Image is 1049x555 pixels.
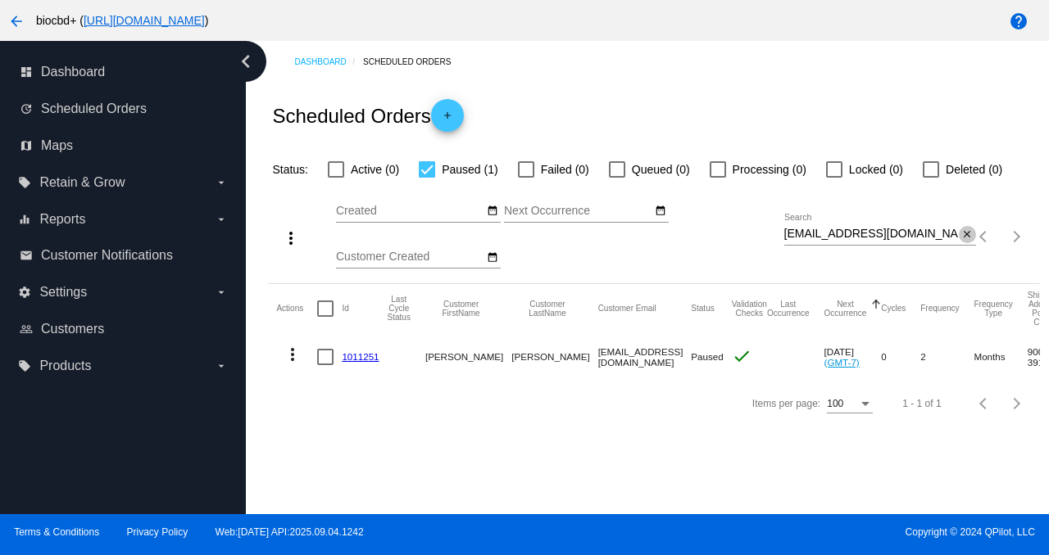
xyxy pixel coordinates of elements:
[691,351,723,362] span: Paused
[732,346,752,366] mat-icon: check
[632,160,690,179] span: Queued (0)
[363,49,465,74] a: Scheduled Orders
[961,228,973,241] mat-icon: close
[1001,220,1033,253] button: Next page
[655,205,666,218] mat-icon: date_range
[902,398,941,409] div: 1 - 1 of 1
[824,333,882,381] mat-cell: [DATE]
[20,249,33,262] i: email
[1009,11,1029,31] mat-icon: help
[336,205,484,218] input: Created
[732,284,767,333] mat-header-cell: Validation Checks
[351,160,399,179] span: Active (0)
[968,387,1001,420] button: Previous page
[18,176,31,189] i: local_offer
[36,14,208,27] span: biocbd+ ( )
[959,226,976,243] button: Clear
[233,48,259,74] i: chevron_left
[281,228,301,248] mat-icon: more_vert
[920,304,959,314] button: Change sorting for Frequency
[215,213,228,226] i: arrow_drop_down
[18,213,31,226] i: equalizer
[7,11,26,31] mat-icon: arrow_back
[974,333,1028,381] mat-cell: Months
[39,359,91,373] span: Products
[215,176,228,189] i: arrow_drop_down
[511,333,597,381] mat-cell: [PERSON_NAME]
[39,212,85,227] span: Reports
[824,357,860,368] a: (GMT-7)
[39,285,87,300] span: Settings
[881,333,920,381] mat-cell: 0
[18,286,31,299] i: settings
[336,250,484,264] input: Customer Created
[41,322,104,336] span: Customers
[442,160,497,179] span: Paused (1)
[752,398,820,409] div: Items per page:
[425,300,497,318] button: Change sorting for CustomerFirstName
[881,304,906,314] button: Change sorting for Cycles
[20,242,228,268] a: email Customer Notifications
[41,138,73,153] span: Maps
[20,139,33,152] i: map
[504,205,652,218] input: Next Occurrence
[538,526,1035,538] span: Copyright © 2024 QPilot, LLC
[541,160,589,179] span: Failed (0)
[272,99,463,132] h2: Scheduled Orders
[127,526,188,538] a: Privacy Policy
[20,96,228,122] a: update Scheduled Orders
[272,163,308,176] span: Status:
[215,359,228,372] i: arrow_drop_down
[20,59,228,85] a: dashboard Dashboard
[784,228,959,241] input: Search
[20,323,33,336] i: people_outline
[598,304,656,314] button: Change sorting for CustomerEmail
[20,133,228,159] a: map Maps
[598,333,692,381] mat-cell: [EMAIL_ADDRESS][DOMAIN_NAME]
[968,220,1001,253] button: Previous page
[84,14,205,27] a: [URL][DOMAIN_NAME]
[827,398,843,409] span: 100
[18,359,31,372] i: local_offer
[920,333,974,381] mat-cell: 2
[1001,387,1033,420] button: Next page
[283,345,302,364] mat-icon: more_vert
[438,110,457,129] mat-icon: add
[41,102,147,116] span: Scheduled Orders
[41,248,173,263] span: Customer Notifications
[215,286,228,299] i: arrow_drop_down
[41,65,105,79] span: Dashboard
[827,399,873,410] mat-select: Items per page:
[20,102,33,115] i: update
[20,316,228,342] a: people_outline Customers
[342,351,379,362] a: 1011251
[487,205,498,218] mat-icon: date_range
[14,526,99,538] a: Terms & Conditions
[276,284,317,333] mat-header-cell: Actions
[388,295,411,322] button: Change sorting for LastProcessingCycleId
[767,300,810,318] button: Change sorting for LastOccurrenceUtc
[946,160,1002,179] span: Deleted (0)
[487,251,498,264] mat-icon: date_range
[974,300,1013,318] button: Change sorting for FrequencyType
[342,304,348,314] button: Change sorting for Id
[733,160,806,179] span: Processing (0)
[20,65,33,79] i: dashboard
[511,300,583,318] button: Change sorting for CustomerLastName
[849,160,903,179] span: Locked (0)
[216,526,364,538] a: Web:[DATE] API:2025.09.04.1242
[691,304,714,314] button: Change sorting for Status
[39,175,125,190] span: Retain & Grow
[824,300,867,318] button: Change sorting for NextOccurrenceUtc
[294,49,363,74] a: Dashboard
[425,333,511,381] mat-cell: [PERSON_NAME]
